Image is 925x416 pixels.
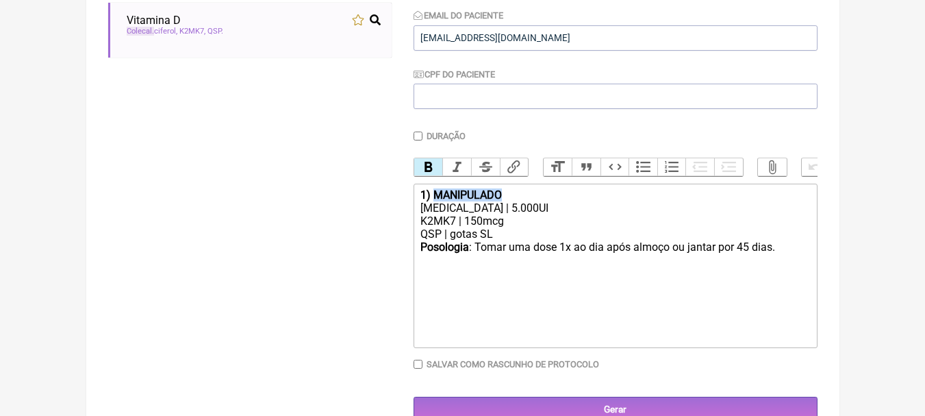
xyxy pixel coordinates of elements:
button: Heading [544,158,572,176]
span: Vitamina D [127,14,181,27]
span: ciferol [127,27,177,36]
button: Link [500,158,529,176]
button: Decrease Level [685,158,714,176]
label: CPF do Paciente [414,69,496,79]
button: Bold [414,158,443,176]
button: Italic [442,158,471,176]
label: Email do Paciente [414,10,504,21]
button: Strikethrough [471,158,500,176]
strong: Posologia [420,241,469,254]
button: Undo [802,158,831,176]
button: Bullets [629,158,657,176]
div: QSP | gotas SL [420,228,809,241]
span: QSP [207,27,223,36]
button: Code [600,158,629,176]
div: K2MK7 | 150mcg [420,215,809,228]
button: Quote [572,158,600,176]
div: : Tomar uma dose 1x ao dia após almoço ou jantar por 45 dias. ㅤ [420,241,809,268]
div: [MEDICAL_DATA] | 5.000UI [420,201,809,215]
label: Salvar como rascunho de Protocolo [427,359,599,369]
button: Attach Files [758,158,787,176]
button: Numbers [657,158,686,176]
button: Increase Level [714,158,743,176]
strong: 1) MANIPULADO [420,188,502,201]
label: Duração [427,131,466,141]
span: Colecal [127,27,154,36]
span: K2MK7 [179,27,205,36]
